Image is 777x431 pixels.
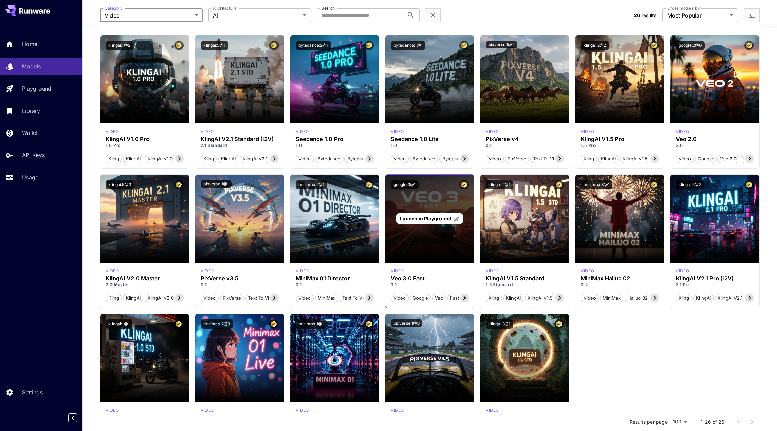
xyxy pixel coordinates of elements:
[667,11,727,20] span: Most Popular
[505,154,529,163] button: PixVerse
[296,154,314,163] button: Video
[486,268,499,274] div: klingai_1_5_std
[410,155,438,162] span: Bytedance
[106,136,184,142] h3: KlingAI V1.0 Pro
[296,407,309,413] p: video
[201,268,214,274] p: video
[676,155,693,162] span: Video
[429,11,437,20] button: Clear filters (1)
[486,319,513,329] button: klingai:3@1
[296,136,374,142] h3: Seedance 1.0 Pro
[296,180,327,189] button: minimax:2@1
[629,419,668,426] p: Results per page
[741,155,754,162] span: Veo
[447,293,462,302] button: Fast
[315,155,343,162] span: Bytedance
[201,155,216,162] span: Kling
[400,215,451,221] span: Launch in Playground
[440,155,463,162] span: Byteplus
[145,154,175,163] button: KlingAI v1.0
[296,275,374,282] h3: MiniMax 01 Director
[581,129,594,135] div: klingai_1_5_pro
[296,282,374,288] p: 0.1
[391,136,469,142] h3: Seedance 1.0 Lite
[676,129,689,135] div: google_veo_2
[345,155,368,162] span: Byteplus
[105,11,192,20] span: Video
[694,295,713,302] span: KlingAI
[213,11,300,20] span: All
[321,5,335,11] label: Search
[296,268,309,274] div: minimax_01_director
[296,407,309,413] div: minimax_01_base
[201,41,228,50] button: klingai:5@1
[486,282,564,288] p: 1.5 Standard
[581,155,597,162] span: Kling
[145,295,176,302] span: KlingAI v2.0
[344,154,368,163] button: Byteplus
[448,295,461,302] span: Fast
[486,293,502,302] button: Kling
[486,129,499,135] p: video
[625,295,650,302] span: Hailuo 02
[581,136,659,142] div: KlingAI V1.5 Pro
[123,295,143,302] span: KlingAI
[505,155,529,162] span: PixVerse
[174,41,184,50] button: Certified Model – Vetted for best performance and includes a commercial license.
[676,275,754,282] h3: KlingAI V2.1 Pro (I2V)
[486,295,502,302] span: Kling
[391,407,404,413] div: pixverse_v4_5
[106,295,121,302] span: Kling
[715,295,745,302] span: KlingAI v2.1
[106,142,184,149] p: 1.0 Pro
[410,293,431,302] button: Google
[340,293,374,302] button: Text To Video
[486,154,504,163] button: Video
[201,129,214,135] p: video
[439,154,463,163] button: Byteplus
[201,407,214,413] p: video
[340,295,374,302] span: Text To Video
[695,155,716,162] span: Google
[22,151,45,159] p: API Keys
[106,282,184,288] p: 2.0 Master
[718,155,739,162] span: Veo 2.0
[201,295,218,302] span: Video
[68,413,77,422] button: Collapse sidebar
[219,155,238,162] span: KlingAI
[676,268,689,274] div: klingai_2_1_pro
[201,136,279,142] div: KlingAI V2.1 Standard (I2V)
[620,154,650,163] button: KlingAI v1.5
[581,142,659,149] p: 1.5 Pro
[106,268,119,274] p: video
[201,282,279,288] p: 0.1
[240,155,270,162] span: KlingAI v2.1
[695,154,716,163] button: Google
[391,319,422,327] button: pixverse:1@3
[581,293,599,302] button: Video
[391,407,404,413] p: video
[676,295,692,302] span: Kling
[581,275,659,282] h3: MiniMax Hailuo 02
[201,180,232,188] button: pixverse:1@1
[676,41,705,50] button: google:2@0
[315,295,338,302] span: MiniMax
[531,155,565,162] span: Text To Video
[525,293,555,302] button: KlingAI v1.5
[106,275,184,282] h3: KlingAI V2.0 Master
[581,295,598,302] span: Video
[486,268,499,274] p: video
[145,155,175,162] span: KlingAI v1.0
[554,319,564,329] button: Certified Model – Vetted for best performance and includes a commercial license.
[22,62,41,70] p: Models
[676,293,692,302] button: Kling
[174,180,184,189] button: Certified Model – Vetted for best performance and includes a commercial license.
[670,417,690,427] div: 100
[106,319,132,329] button: klingai:1@1
[581,129,594,135] p: video
[410,295,431,302] span: Google
[364,41,374,50] button: Certified Model – Vetted for best performance and includes a commercial license.
[410,154,438,163] button: Bytedance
